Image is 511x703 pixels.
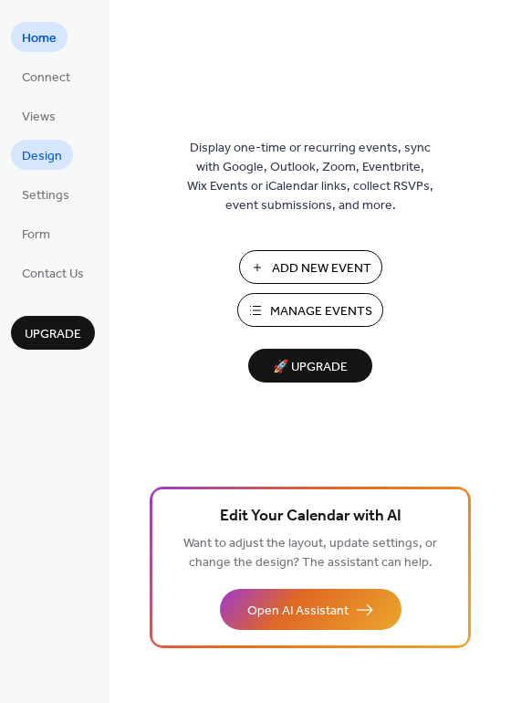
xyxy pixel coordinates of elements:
span: Open AI Assistant [247,602,349,621]
span: Contact Us [22,265,84,284]
a: Home [11,22,68,52]
span: Manage Events [270,302,372,321]
a: Settings [11,179,80,209]
span: Want to adjust the layout, update settings, or change the design? The assistant can help. [183,531,437,575]
button: Upgrade [11,316,95,350]
span: Design [22,147,62,166]
span: Settings [22,186,69,205]
a: Contact Us [11,257,95,288]
button: 🚀 Upgrade [248,349,372,383]
a: Connect [11,61,81,91]
span: Edit Your Calendar with AI [220,504,401,530]
a: Views [11,100,67,131]
button: Manage Events [237,293,383,327]
span: Home [22,29,57,48]
span: Add New Event [272,259,371,278]
span: Display one-time or recurring events, sync with Google, Outlook, Zoom, Eventbrite, Wix Events or ... [187,139,433,215]
span: Connect [22,68,70,88]
a: Design [11,140,73,170]
span: Views [22,108,56,127]
span: 🚀 Upgrade [259,355,361,380]
button: Open AI Assistant [220,589,401,630]
a: Form [11,218,61,248]
span: Form [22,226,50,245]
span: Upgrade [25,325,81,344]
button: Add New Event [239,250,382,284]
